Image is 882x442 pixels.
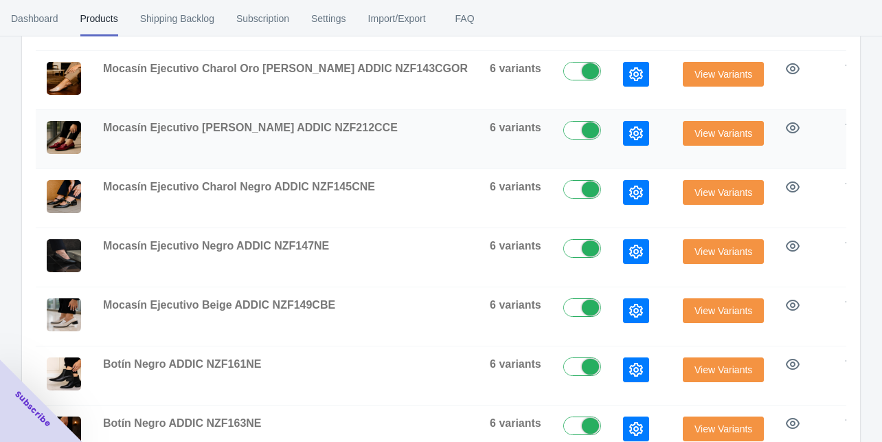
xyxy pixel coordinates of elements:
[694,364,752,375] span: View Variants
[103,240,329,252] span: Mocasín Ejecutivo Negro ADDIC NZF147NE
[490,63,541,74] span: 6 variants
[12,388,54,430] span: Subscribe
[103,417,262,429] span: Botín Negro ADDIC NZF163NE
[683,298,764,323] button: View Variants
[103,358,262,370] span: Botín Negro ADDIC NZF161NE
[490,299,541,311] span: 6 variants
[683,121,764,146] button: View Variants
[47,357,81,390] img: NZF161NE.png
[683,180,764,205] button: View Variants
[694,246,752,257] span: View Variants
[490,122,541,133] span: 6 variants
[311,1,346,36] span: Settings
[47,180,81,213] img: NZF145CNE_2.png
[103,63,468,74] span: Mocasín Ejecutivo Charol Oro [PERSON_NAME] ADDIC NZF143CGOR
[694,187,752,198] span: View Variants
[694,423,752,434] span: View Variants
[683,62,764,87] button: View Variants
[448,1,482,36] span: FAQ
[490,240,541,252] span: 6 variants
[80,1,118,36] span: Products
[47,239,81,272] img: NZF147NE.png
[47,121,81,154] img: NZF212CCE_2.png
[490,417,541,429] span: 6 variants
[694,305,752,316] span: View Variants
[683,417,764,441] button: View Variants
[694,69,752,80] span: View Variants
[683,239,764,264] button: View Variants
[490,358,541,370] span: 6 variants
[47,62,81,95] img: NZF143CGOR_1.png
[47,298,81,331] img: NZF149CBE_1.png
[236,1,289,36] span: Subscription
[694,128,752,139] span: View Variants
[103,299,335,311] span: Mocasín Ejecutivo Beige ADDIC NZF149CBE
[683,357,764,382] button: View Variants
[103,122,398,133] span: Mocasín Ejecutivo [PERSON_NAME] ADDIC NZF212CCE
[11,1,58,36] span: Dashboard
[368,1,426,36] span: Import/Export
[490,181,541,192] span: 6 variants
[103,181,375,192] span: Mocasín Ejecutivo Charol Negro ADDIC NZF145CNE
[140,1,214,36] span: Shipping Backlog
